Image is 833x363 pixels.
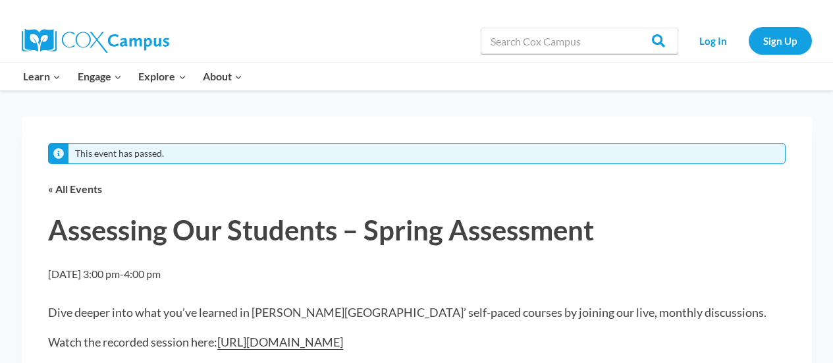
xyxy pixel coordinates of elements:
[48,304,786,321] p: Dive deeper into what you’ve learned in [PERSON_NAME][GEOGRAPHIC_DATA]’ self-paced courses by joi...
[749,27,812,54] a: Sign Up
[48,333,786,351] p: Watch the recorded session here:
[75,148,164,159] li: This event has passed.
[685,27,812,54] nav: Secondary Navigation
[78,68,122,85] span: Engage
[685,27,742,54] a: Log In
[48,182,102,195] a: « All Events
[15,63,251,90] nav: Primary Navigation
[481,28,678,54] input: Search Cox Campus
[217,335,343,350] a: [URL][DOMAIN_NAME]
[22,29,169,53] img: Cox Campus
[48,211,786,250] h1: Assessing Our Students – Spring Assessment
[23,68,61,85] span: Learn
[124,267,161,280] span: 4:00 pm
[48,267,120,280] span: [DATE] 3:00 pm
[203,68,242,85] span: About
[48,265,161,283] h2: -
[138,68,186,85] span: Explore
